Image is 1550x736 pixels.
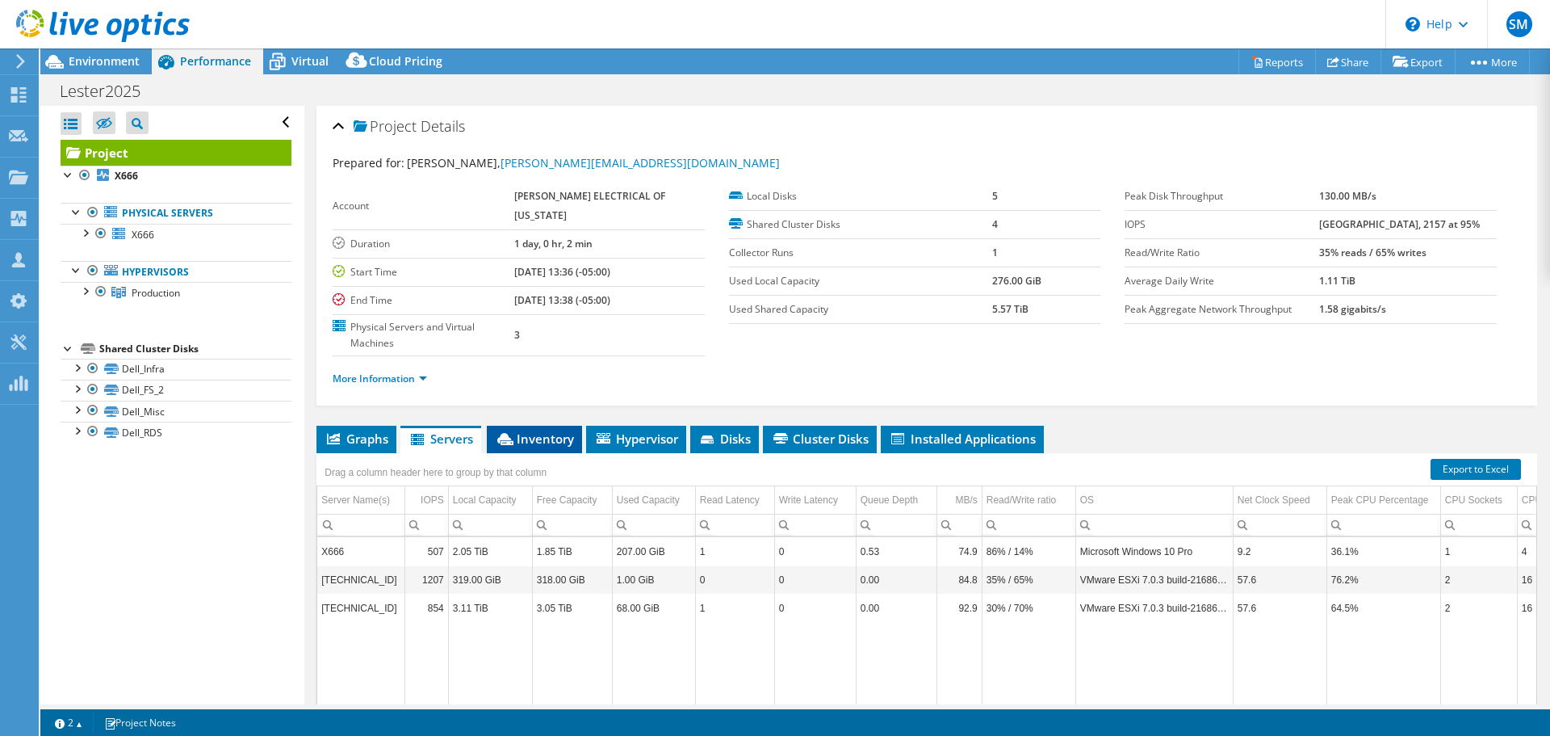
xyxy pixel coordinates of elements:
div: Shared Cluster Disks [99,339,291,359]
td: Column Local Capacity, Value 319.00 GiB [448,566,532,594]
div: MB/s [955,490,977,510]
span: Performance [180,53,251,69]
td: Column Peak CPU Percentage, Value 36.1% [1326,537,1440,566]
b: 5 [992,189,998,203]
td: Column Read/Write ratio, Filter cell [982,514,1075,536]
span: [PERSON_NAME], [407,155,780,170]
td: Column Free Capacity, Filter cell [532,514,612,536]
td: Used Capacity Column [612,486,695,515]
div: Net Clock Speed [1238,490,1310,510]
b: 130.00 MB/s [1319,189,1376,203]
td: Column Net Clock Speed, Value 57.6 [1233,566,1326,594]
td: Column Write Latency, Filter cell [774,514,856,536]
div: Used Capacity [617,490,680,510]
a: Hypervisors [61,261,291,282]
a: Project [61,140,291,166]
td: Column Queue Depth, Filter cell [856,514,936,536]
td: Column OS, Filter cell [1075,514,1233,536]
div: Read/Write ratio [987,490,1056,510]
td: Column Peak CPU Percentage, Value 64.5% [1326,594,1440,622]
b: [DATE] 13:36 (-05:00) [514,265,610,279]
a: X666 [61,224,291,245]
label: Start Time [333,264,513,280]
label: Average Daily Write [1125,273,1318,289]
td: Free Capacity Column [532,486,612,515]
a: Share [1315,49,1381,74]
td: MB/s Column [936,486,982,515]
b: 1.58 gigabits/s [1319,302,1386,316]
td: Server Name(s) Column [317,486,404,515]
a: [PERSON_NAME][EMAIL_ADDRESS][DOMAIN_NAME] [501,155,780,170]
label: Collector Runs [729,245,992,261]
b: 35% reads / 65% writes [1319,246,1426,259]
td: Column MB/s, Value 74.9 [936,537,982,566]
td: Column OS, Value VMware ESXi 7.0.3 build-21686933 [1075,566,1233,594]
td: Column Used Capacity, Value 207.00 GiB [612,537,695,566]
td: Column Write Latency, Value 0 [774,537,856,566]
td: Column Server Name(s), Value 192.168.1.5 [317,594,404,622]
td: Column CPU Sockets, Value 1 [1440,537,1517,566]
label: Shared Cluster Disks [729,217,992,233]
td: Column Server Name(s), Value 192.168.1.4 [317,566,404,594]
a: Export to Excel [1431,459,1521,480]
b: 1 [992,246,998,259]
td: Write Latency Column [774,486,856,515]
td: Column Net Clock Speed, Value 57.6 [1233,594,1326,622]
b: 1 day, 0 hr, 2 min [514,237,593,250]
a: More Information [333,372,427,385]
td: Column CPU Sockets, Value 2 [1440,594,1517,622]
a: Dell_RDS [61,422,291,443]
a: Export [1380,49,1456,74]
label: End Time [333,292,513,309]
span: X666 [132,228,154,242]
td: Column Peak CPU Percentage, Filter cell [1326,514,1440,536]
td: Column Queue Depth, Value 0.00 [856,594,936,622]
td: Column Queue Depth, Value 0.53 [856,537,936,566]
td: Column Read Latency, Value 1 [695,594,774,622]
td: Column Used Capacity, Value 68.00 GiB [612,594,695,622]
span: Environment [69,53,140,69]
span: Installed Applications [889,431,1036,447]
td: Column MB/s, Value 84.8 [936,566,982,594]
span: Virtual [291,53,329,69]
td: Column Read Latency, Value 1 [695,537,774,566]
td: Column Used Capacity, Value 1.00 GiB [612,566,695,594]
td: Column Queue Depth, Value 0.00 [856,566,936,594]
b: 276.00 GiB [992,274,1041,288]
a: Physical Servers [61,203,291,224]
span: Cluster Disks [771,431,869,447]
td: OS Column [1075,486,1233,515]
td: Column Free Capacity, Value 1.85 TiB [532,537,612,566]
label: Used Shared Capacity [729,301,992,318]
td: Column CPU Sockets, Filter cell [1440,514,1517,536]
label: Peak Disk Throughput [1125,188,1318,204]
td: CPU Sockets Column [1440,486,1517,515]
td: Column Read/Write ratio, Value 35% / 65% [982,566,1075,594]
td: Read/Write ratio Column [982,486,1075,515]
span: Hypervisor [594,431,678,447]
span: Production [132,286,180,300]
td: Read Latency Column [695,486,774,515]
a: Project Notes [93,713,187,733]
td: Column Read/Write ratio, Value 30% / 70% [982,594,1075,622]
span: Inventory [495,431,574,447]
div: Server Name(s) [321,490,390,510]
td: Column Read Latency, Filter cell [695,514,774,536]
td: Column Net Clock Speed, Value 9.2 [1233,537,1326,566]
label: Used Local Capacity [729,273,992,289]
div: Queue Depth [861,490,918,510]
td: Column MB/s, Filter cell [936,514,982,536]
td: Column Read/Write ratio, Value 86% / 14% [982,537,1075,566]
svg: \n [1405,17,1420,32]
b: [DATE] 13:38 (-05:00) [514,293,610,307]
span: Servers [408,431,473,447]
div: Peak CPU Percentage [1331,490,1429,510]
td: Column IOPS, Filter cell [404,514,448,536]
td: Column Local Capacity, Value 3.11 TiB [448,594,532,622]
label: Account [333,198,513,214]
a: Production [61,282,291,303]
b: 4 [992,217,998,231]
td: Column OS, Value VMware ESXi 7.0.3 build-21686933 [1075,594,1233,622]
b: [PERSON_NAME] ELECTRICAL OF [US_STATE] [514,189,665,222]
h1: Lester2025 [52,82,165,100]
